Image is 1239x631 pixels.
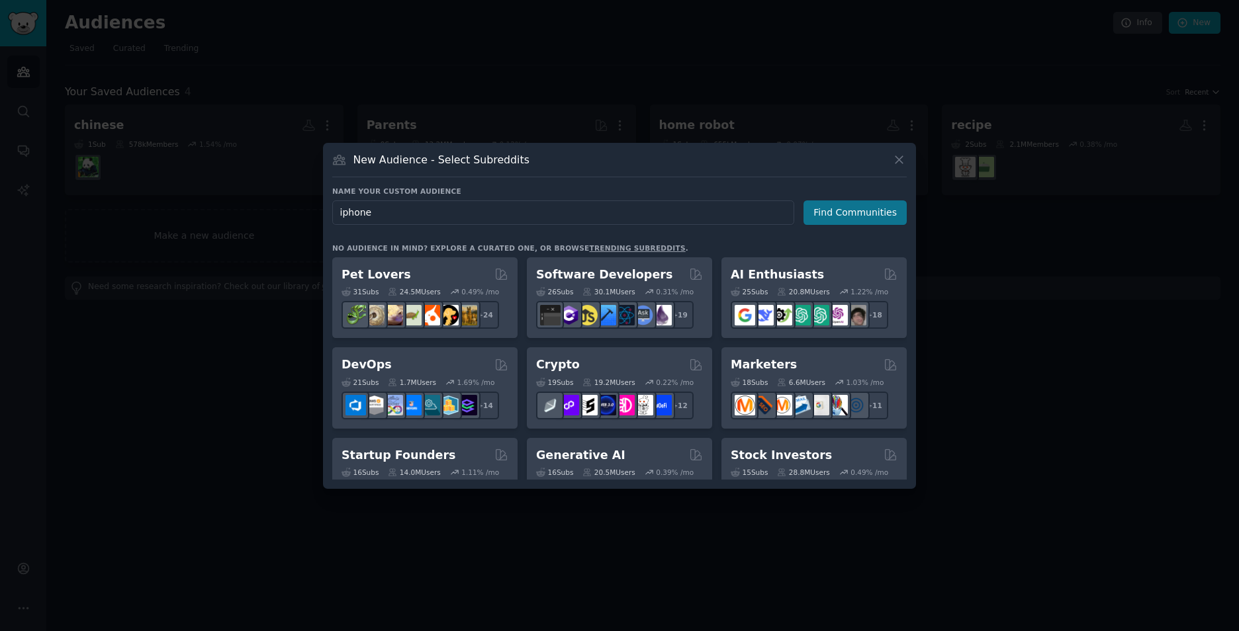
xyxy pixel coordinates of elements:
[777,468,829,477] div: 28.8M Users
[589,244,685,252] a: trending subreddits
[577,395,598,415] img: ethstaker
[860,301,888,329] div: + 18
[536,447,625,464] h2: Generative AI
[777,378,825,387] div: 6.6M Users
[582,468,635,477] div: 20.5M Users
[777,287,829,296] div: 20.8M Users
[471,301,499,329] div: + 24
[345,395,366,415] img: azuredevops
[332,200,794,225] input: Pick a short name, like "Digital Marketers" or "Movie-Goers"
[614,395,635,415] img: defiblockchain
[772,305,792,325] img: AItoolsCatalog
[596,395,616,415] img: web3
[803,200,907,225] button: Find Communities
[342,378,379,387] div: 21 Sub s
[656,468,694,477] div: 0.39 % /mo
[846,395,866,415] img: OnlineMarketing
[633,305,653,325] img: AskComputerScience
[846,305,866,325] img: ArtificalIntelligence
[666,392,694,419] div: + 12
[666,301,694,329] div: + 19
[731,357,797,373] h2: Marketers
[656,378,694,387] div: 0.22 % /mo
[827,305,848,325] img: OpenAIDev
[383,395,403,415] img: Docker_DevOps
[342,267,411,283] h2: Pet Lovers
[735,395,755,415] img: content_marketing
[471,392,499,419] div: + 14
[420,305,440,325] img: cockatiel
[457,305,477,325] img: dogbreed
[461,468,499,477] div: 1.11 % /mo
[577,305,598,325] img: learnjavascript
[614,305,635,325] img: reactnative
[809,305,829,325] img: chatgpt_prompts_
[536,287,573,296] div: 26 Sub s
[383,305,403,325] img: leopardgeckos
[364,305,385,325] img: ballpython
[401,305,422,325] img: turtle
[461,287,499,296] div: 0.49 % /mo
[364,395,385,415] img: AWS_Certified_Experts
[540,305,561,325] img: software
[536,357,580,373] h2: Crypto
[651,305,672,325] img: elixir
[353,153,529,167] h3: New Audience - Select Subreddits
[559,305,579,325] img: csharp
[850,287,888,296] div: 1.22 % /mo
[332,187,907,196] h3: Name your custom audience
[342,468,379,477] div: 16 Sub s
[342,447,455,464] h2: Startup Founders
[651,395,672,415] img: defi_
[809,395,829,415] img: googleads
[457,395,477,415] img: PlatformEngineers
[438,305,459,325] img: PetAdvice
[536,378,573,387] div: 19 Sub s
[540,395,561,415] img: ethfinance
[342,287,379,296] div: 31 Sub s
[731,468,768,477] div: 15 Sub s
[790,395,811,415] img: Emailmarketing
[731,287,768,296] div: 25 Sub s
[596,305,616,325] img: iOSProgramming
[388,287,440,296] div: 24.5M Users
[582,287,635,296] div: 30.1M Users
[735,305,755,325] img: GoogleGeminiAI
[332,243,688,253] div: No audience in mind? Explore a curated one, or browse .
[582,378,635,387] div: 19.2M Users
[559,395,579,415] img: 0xPolygon
[536,267,672,283] h2: Software Developers
[388,468,440,477] div: 14.0M Users
[420,395,440,415] img: platformengineering
[731,267,824,283] h2: AI Enthusiasts
[342,357,392,373] h2: DevOps
[847,378,884,387] div: 1.03 % /mo
[850,468,888,477] div: 0.49 % /mo
[753,305,774,325] img: DeepSeek
[536,468,573,477] div: 16 Sub s
[731,378,768,387] div: 18 Sub s
[457,378,495,387] div: 1.69 % /mo
[388,378,436,387] div: 1.7M Users
[401,395,422,415] img: DevOpsLinks
[860,392,888,419] div: + 11
[633,395,653,415] img: CryptoNews
[345,305,366,325] img: herpetology
[438,395,459,415] img: aws_cdk
[790,305,811,325] img: chatgpt_promptDesign
[827,395,848,415] img: MarketingResearch
[772,395,792,415] img: AskMarketing
[656,287,694,296] div: 0.31 % /mo
[753,395,774,415] img: bigseo
[731,447,832,464] h2: Stock Investors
